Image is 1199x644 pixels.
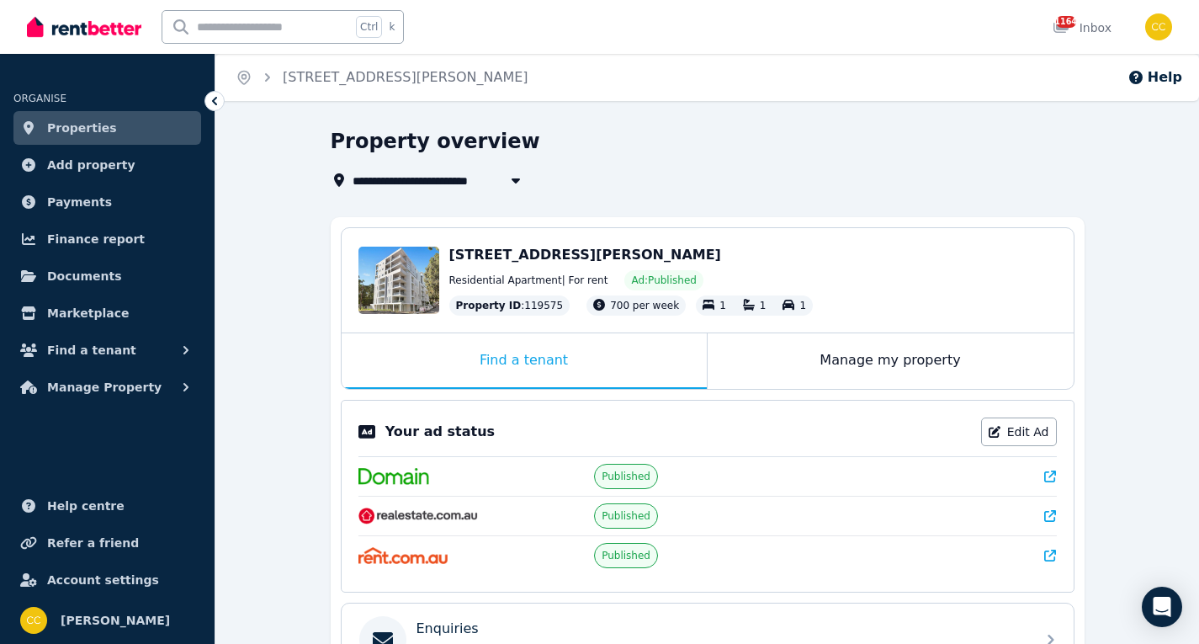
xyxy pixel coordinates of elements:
[708,333,1074,389] div: Manage my property
[719,300,726,311] span: 1
[760,300,767,311] span: 1
[13,148,201,182] a: Add property
[631,274,696,287] span: Ad: Published
[13,370,201,404] button: Manage Property
[47,118,117,138] span: Properties
[215,54,549,101] nav: Breadcrumb
[358,547,448,564] img: Rent.com.au
[13,185,201,219] a: Payments
[47,266,122,286] span: Documents
[356,16,382,38] span: Ctrl
[61,610,170,631] span: [PERSON_NAME]
[47,570,159,590] span: Account settings
[13,526,201,560] a: Refer a friend
[358,468,429,485] img: Domain.com.au
[47,303,129,323] span: Marketplace
[13,489,201,523] a: Help centre
[449,295,570,316] div: : 119575
[385,422,495,442] p: Your ad status
[47,496,125,516] span: Help centre
[47,192,112,212] span: Payments
[331,128,540,155] h1: Property overview
[602,509,650,523] span: Published
[449,247,721,263] span: [STREET_ADDRESS][PERSON_NAME]
[456,299,522,312] span: Property ID
[602,549,650,562] span: Published
[13,333,201,367] button: Find a tenant
[342,333,707,389] div: Find a tenant
[416,619,479,639] p: Enquiries
[449,274,608,287] span: Residential Apartment | For rent
[610,300,679,311] span: 700 per week
[13,111,201,145] a: Properties
[13,296,201,330] a: Marketplace
[13,563,201,597] a: Account settings
[1053,19,1111,36] div: Inbox
[602,470,650,483] span: Published
[47,377,162,397] span: Manage Property
[358,508,479,524] img: RealEstate.com.au
[13,259,201,293] a: Documents
[47,229,145,249] span: Finance report
[389,20,395,34] span: k
[1145,13,1172,40] img: chany chen
[799,300,806,311] span: 1
[1142,587,1182,627] div: Open Intercom Messenger
[47,533,139,553] span: Refer a friend
[981,418,1057,446] a: Edit Ad
[1127,67,1182,88] button: Help
[47,155,135,175] span: Add property
[283,69,528,85] a: [STREET_ADDRESS][PERSON_NAME]
[13,93,66,104] span: ORGANISE
[20,607,47,634] img: chany chen
[47,340,136,360] span: Find a tenant
[27,14,141,40] img: RentBetter
[13,222,201,256] a: Finance report
[1056,16,1076,28] span: 1164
